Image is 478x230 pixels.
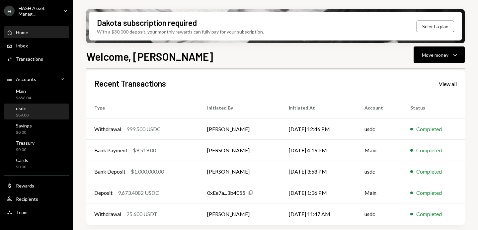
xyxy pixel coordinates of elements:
div: $9,519.00 [133,146,156,154]
div: Withdrawal [94,125,121,133]
div: 25,600 USDT [126,210,157,218]
div: View all [439,81,457,87]
div: Home [16,30,28,35]
div: $0.00 [16,130,32,135]
th: Type [86,97,199,118]
div: Completed [416,189,442,197]
div: usdc [16,106,29,111]
div: 9,673.4082 USDC [118,189,159,197]
div: Inbox [16,43,28,48]
a: Inbox [4,39,69,51]
td: Main [357,140,402,161]
div: Bank Deposit [94,168,125,176]
div: Rewards [16,183,34,189]
td: [PERSON_NAME] [199,161,281,182]
div: H [4,6,15,16]
th: Initiated By [199,97,281,118]
th: Initiated At [281,97,357,118]
td: usdc [357,161,402,182]
button: Select a plan [417,21,454,32]
div: 0xEe7a...3b4055 [207,189,245,197]
div: Treasury [16,140,35,146]
div: Savings [16,123,32,128]
a: Recipients [4,193,69,205]
td: [PERSON_NAME] [199,118,281,140]
a: View all [439,80,457,87]
div: Bank Payment [94,146,127,154]
h1: Welcome, [PERSON_NAME] [86,50,213,63]
div: Recipients [16,196,38,202]
div: $1,000,000.00 [131,168,164,176]
div: 999,500 USDC [126,125,161,133]
a: Accounts [4,73,69,85]
a: Treasury$0.00 [4,138,69,154]
td: usdc [357,118,402,140]
div: HASH Asset Manag... [19,5,58,17]
a: Cards$0.00 [4,155,69,171]
div: $0.00 [16,164,28,170]
td: [DATE] 11:47 AM [281,203,357,225]
td: [DATE] 3:58 PM [281,161,357,182]
td: [DATE] 4:19 PM [281,140,357,161]
div: Move money [422,51,448,58]
div: $0.00 [16,147,35,153]
div: Completed [416,168,442,176]
div: Cards [16,157,28,163]
div: Withdrawal [94,210,121,218]
a: Main$656.04 [4,86,69,102]
div: Completed [416,146,442,154]
a: Team [4,206,69,218]
div: $89.00 [16,113,29,118]
a: Rewards [4,180,69,192]
td: Main [357,182,402,203]
div: Dakota subscription required [97,17,197,28]
td: [DATE] 12:46 PM [281,118,357,140]
td: [PERSON_NAME] [199,203,281,225]
div: Main [16,88,31,94]
div: Completed [416,125,442,133]
div: Transactions [16,56,43,62]
div: Deposit [94,189,113,197]
th: Account [357,97,402,118]
th: Status [402,97,465,118]
a: usdc$89.00 [4,104,69,119]
div: $656.04 [16,95,31,101]
div: Accounts [16,76,36,82]
a: Savings$0.00 [4,121,69,137]
a: Transactions [4,53,69,65]
h2: Recent Transactions [94,78,166,89]
td: usdc [357,203,402,225]
td: [DATE] 1:36 PM [281,182,357,203]
div: With a $30,000 deposit, your monthly rewards can fully pay for your subscription. [97,28,264,35]
div: Completed [416,210,442,218]
button: Move money [414,46,465,63]
a: Home [4,26,69,38]
div: Team [16,209,28,215]
td: [PERSON_NAME] [199,140,281,161]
